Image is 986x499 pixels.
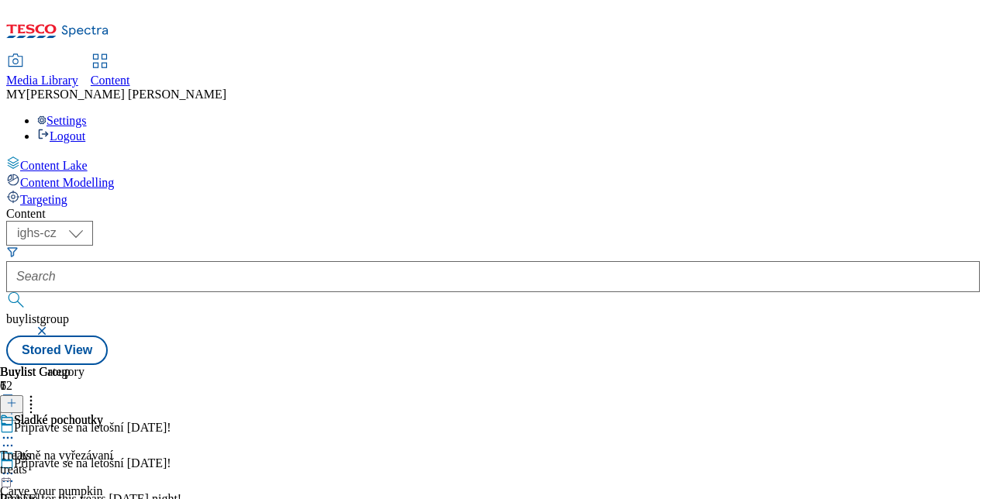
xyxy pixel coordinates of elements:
div: Připravte se na letošní [DATE]! [14,421,171,435]
a: Logout [37,129,85,143]
div: Sladké pochoutky [14,413,103,427]
input: Search [6,261,980,292]
svg: Search Filters [6,246,19,258]
a: Content Lake [6,156,980,173]
span: Content Modelling [20,176,114,189]
span: Content Lake [20,159,88,172]
a: Content [91,55,130,88]
a: Targeting [6,190,980,207]
div: Připravte se na letošní [DATE]! [14,456,171,470]
span: Content [91,74,130,87]
button: Stored View [6,336,108,365]
span: buylistgroup [6,312,69,325]
a: Media Library [6,55,78,88]
span: Targeting [20,193,67,206]
span: [PERSON_NAME] [PERSON_NAME] [26,88,226,101]
span: Media Library [6,74,78,87]
div: Dýně na vyřezávaní [14,449,113,463]
a: Content Modelling [6,173,980,190]
div: Content [6,207,980,221]
span: MY [6,88,26,101]
a: Settings [37,114,87,127]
